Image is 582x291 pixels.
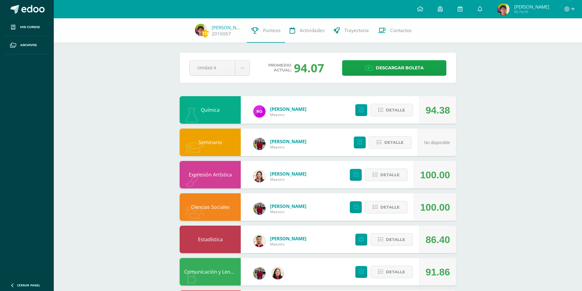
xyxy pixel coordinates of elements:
[253,138,265,150] img: e1f0730b59be0d440f55fb027c9eff26.png
[386,234,405,245] span: Detalle
[247,18,285,43] a: Punteos
[370,233,413,246] button: Detalle
[17,283,40,287] span: Cerrar panel
[180,129,241,156] div: Seminario
[426,96,450,124] div: 94.38
[180,161,241,188] div: Expresión Artística
[253,105,265,118] img: 08228f36aa425246ac1f75ab91e507c5.png
[20,25,40,30] span: Mis cursos
[426,226,450,253] div: 86.40
[294,60,324,76] div: 94.07
[365,169,408,181] button: Detalle
[270,242,306,247] span: Maestro
[497,3,510,15] img: 92ea0d8c7df05cfc06e3fb8b759d2e58.png
[344,27,369,34] span: Trayectoria
[386,104,405,116] span: Detalle
[202,30,209,37] span: 210
[365,201,408,213] button: Detalle
[253,267,265,279] img: e1f0730b59be0d440f55fb027c9eff26.png
[180,96,241,124] div: Química
[180,193,241,221] div: Ciencias Sociales
[369,136,412,149] button: Detalle
[270,144,306,150] span: Maestro
[426,258,450,286] div: 91.86
[376,60,424,75] span: Descargar boleta
[268,63,291,73] span: Promedio actual:
[390,27,412,34] span: Contactos
[514,9,549,14] span: Mi Perfil
[329,18,373,43] a: Trayectoria
[380,169,400,180] span: Detalle
[424,140,450,145] span: No disponible
[263,27,280,34] span: Punteos
[270,177,306,182] span: Maestro
[253,170,265,182] img: 08cdfe488ee6e762f49c3a355c2599e7.png
[212,31,231,37] a: 2016067
[300,27,324,34] span: Actividades
[20,43,37,48] span: Archivos
[180,258,241,286] div: Comunicación y Lenguaje
[270,171,306,177] a: [PERSON_NAME]
[195,24,207,36] img: 92ea0d8c7df05cfc06e3fb8b759d2e58.png
[180,226,241,253] div: Estadística
[253,202,265,215] img: e1f0730b59be0d440f55fb027c9eff26.png
[5,18,49,36] a: Mis cursos
[5,36,49,54] a: Archivos
[212,24,242,31] a: [PERSON_NAME]
[380,202,400,213] span: Detalle
[253,235,265,247] img: 8967023db232ea363fa53c906190b046.png
[514,4,549,10] span: [PERSON_NAME]
[370,266,413,278] button: Detalle
[197,60,227,75] span: Unidad 4
[384,137,404,148] span: Detalle
[420,194,450,221] div: 100.00
[373,18,416,43] a: Contactos
[386,266,405,278] span: Detalle
[190,60,250,75] a: Unidad 4
[270,106,306,112] a: [PERSON_NAME]
[342,60,446,76] a: Descargar boleta
[272,267,284,279] img: c6b4b3f06f981deac34ce0a071b61492.png
[270,209,306,214] span: Maestro
[270,203,306,209] a: [PERSON_NAME]
[285,18,329,43] a: Actividades
[270,235,306,242] a: [PERSON_NAME]
[270,138,306,144] a: [PERSON_NAME]
[270,112,306,117] span: Maestro
[370,104,413,116] button: Detalle
[420,161,450,189] div: 100.00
